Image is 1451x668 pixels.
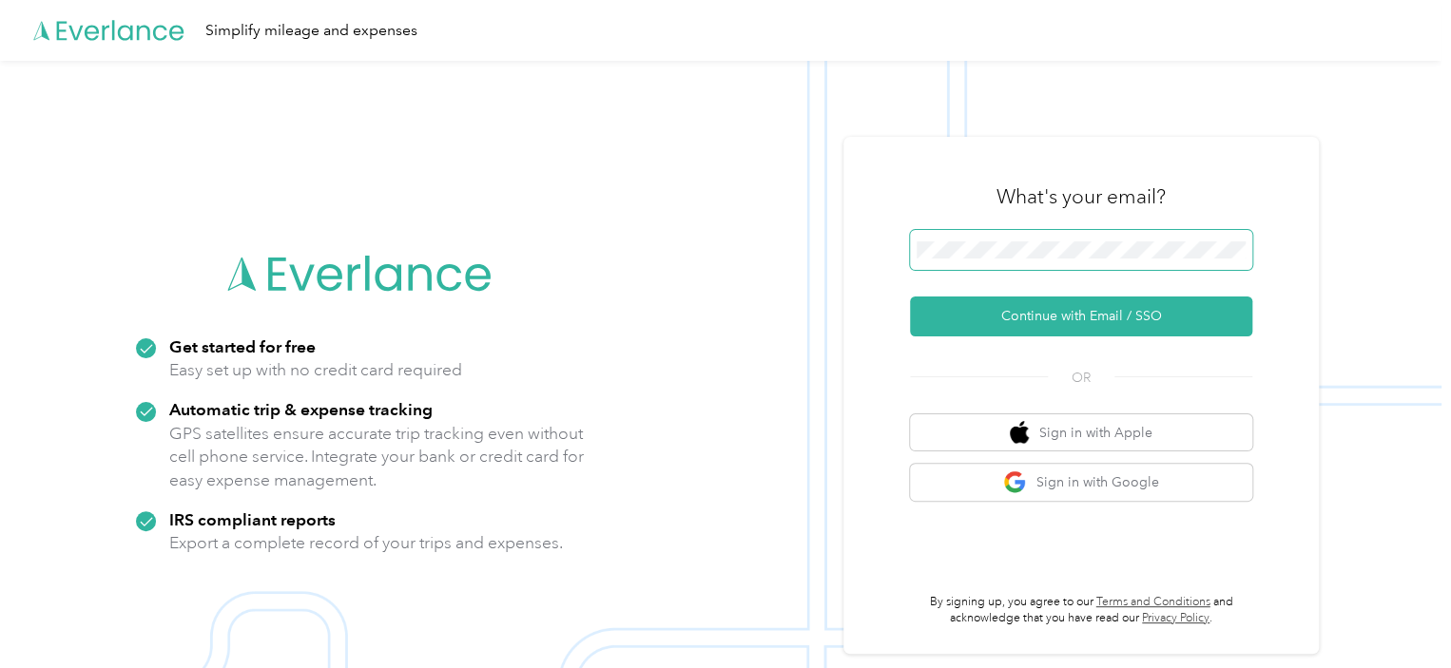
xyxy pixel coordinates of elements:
[910,594,1252,627] p: By signing up, you agree to our and acknowledge that you have read our .
[1010,421,1029,445] img: apple logo
[1003,470,1027,494] img: google logo
[169,399,433,419] strong: Automatic trip & expense tracking
[910,414,1252,451] button: apple logoSign in with Apple
[169,358,462,382] p: Easy set up with no credit card required
[910,464,1252,501] button: google logoSign in with Google
[169,531,563,555] p: Export a complete record of your trips and expenses.
[996,183,1166,210] h3: What's your email?
[1142,611,1209,625] a: Privacy Policy
[910,296,1252,336] button: Continue with Email / SSO
[169,509,336,529] strong: IRS compliant reports
[169,422,585,492] p: GPS satellites ensure accurate trip tracking even without cell phone service. Integrate your bank...
[1048,368,1114,388] span: OR
[169,336,316,356] strong: Get started for free
[205,19,417,43] div: Simplify mileage and expenses
[1096,595,1210,609] a: Terms and Conditions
